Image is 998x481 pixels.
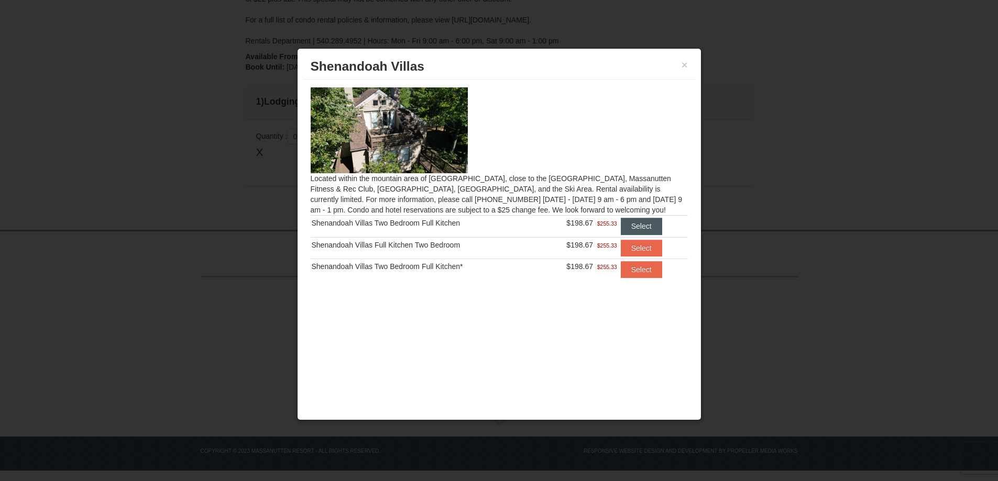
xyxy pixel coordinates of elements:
[311,59,424,73] span: Shenandoah Villas
[303,80,696,299] div: Located within the mountain area of [GEOGRAPHIC_DATA], close to the [GEOGRAPHIC_DATA], Massanutte...
[566,219,593,227] span: $198.67
[566,241,593,249] span: $198.67
[682,60,688,70] button: ×
[621,261,662,278] button: Select
[621,240,662,256] button: Select
[312,261,539,272] div: Shenandoah Villas Two Bedroom Full Kitchen*
[597,218,617,229] span: $255.33
[566,262,593,271] span: $198.67
[311,87,468,173] img: 19219019-2-e70bf45f.jpg
[312,218,539,228] div: Shenandoah Villas Two Bedroom Full Kitchen
[312,240,539,250] div: Shenandoah Villas Full Kitchen Two Bedroom
[597,240,617,251] span: $255.33
[597,262,617,272] span: $255.33
[621,218,662,234] button: Select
